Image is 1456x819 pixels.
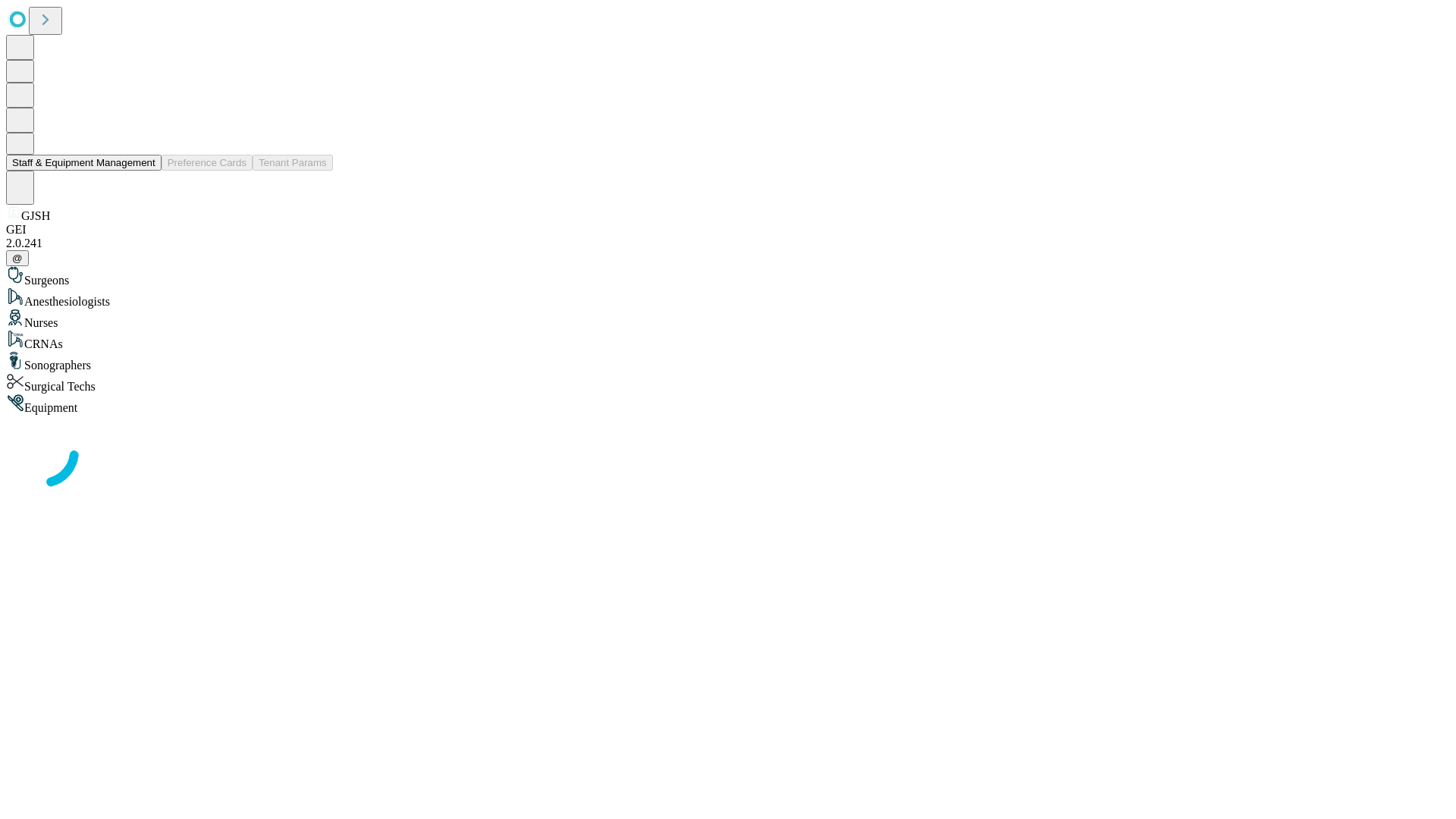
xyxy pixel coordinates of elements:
[6,237,1450,250] div: 2.0.241
[6,223,1450,237] div: GEI
[253,155,333,171] button: Tenant Params
[6,250,29,266] button: @
[12,253,23,264] span: @
[6,394,1450,415] div: Equipment
[6,330,1450,351] div: CRNAs
[6,351,1450,372] div: Sonographers
[6,266,1450,287] div: Surgeons
[6,309,1450,330] div: Nurses
[6,372,1450,394] div: Surgical Techs
[6,155,162,171] button: Staff & Equipment Management
[162,155,253,171] button: Preference Cards
[21,209,50,222] span: GJSH
[6,287,1450,309] div: Anesthesiologists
